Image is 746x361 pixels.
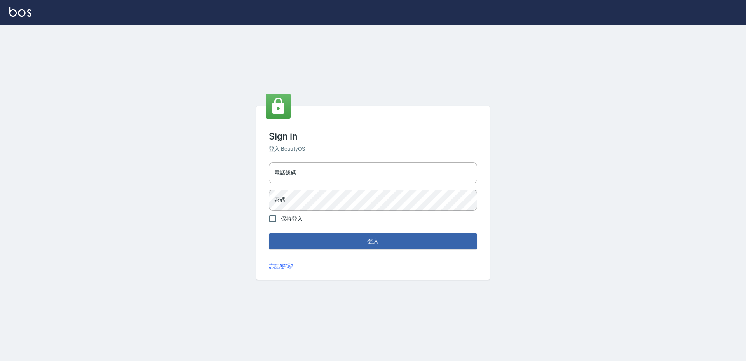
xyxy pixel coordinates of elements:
h6: 登入 BeautyOS [269,145,477,153]
a: 忘記密碼? [269,262,293,270]
button: 登入 [269,233,477,249]
img: Logo [9,7,31,17]
h3: Sign in [269,131,477,142]
span: 保持登入 [281,215,303,223]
